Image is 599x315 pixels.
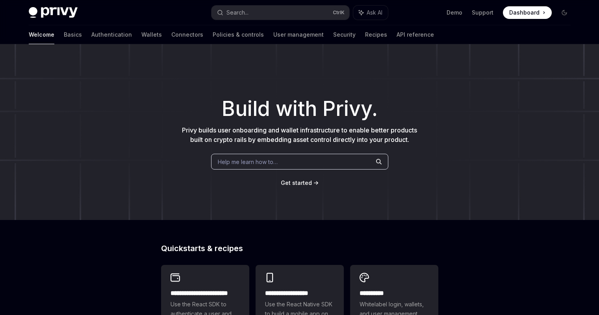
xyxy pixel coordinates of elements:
[182,126,417,144] span: Privy builds user onboarding and wallet infrastructure to enable better products built on crypto ...
[333,9,345,16] span: Ctrl K
[29,7,78,18] img: dark logo
[558,6,571,19] button: Toggle dark mode
[218,158,278,166] span: Help me learn how to…
[365,25,387,44] a: Recipes
[333,25,356,44] a: Security
[503,6,552,19] a: Dashboard
[64,25,82,44] a: Basics
[353,6,388,20] button: Ask AI
[29,25,54,44] a: Welcome
[281,179,312,186] span: Get started
[161,244,243,252] span: Quickstarts & recipes
[367,9,382,17] span: Ask AI
[273,25,324,44] a: User management
[281,179,312,187] a: Get started
[447,9,462,17] a: Demo
[226,8,249,17] div: Search...
[141,25,162,44] a: Wallets
[171,25,203,44] a: Connectors
[509,9,540,17] span: Dashboard
[91,25,132,44] a: Authentication
[222,102,378,116] span: Build with Privy.
[397,25,434,44] a: API reference
[213,25,264,44] a: Policies & controls
[472,9,493,17] a: Support
[211,6,349,20] button: Search...CtrlK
